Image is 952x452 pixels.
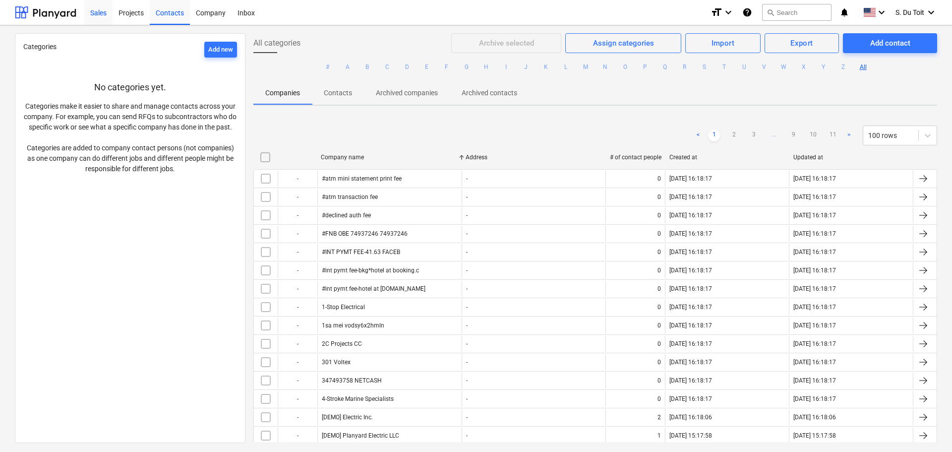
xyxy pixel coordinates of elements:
[669,414,712,421] div: [DATE] 16:18:06
[466,194,468,200] div: -
[322,61,334,73] button: #
[278,409,317,425] div: -
[657,340,661,347] div: 0
[669,395,712,402] div: [DATE] 16:18:17
[278,428,317,444] div: -
[204,42,237,58] button: Add new
[466,377,468,384] div: -
[466,175,468,182] div: -
[466,285,468,292] div: -
[23,43,57,51] span: Categories
[790,37,813,50] div: Export
[466,414,468,421] div: -
[401,61,413,73] button: D
[322,359,351,366] div: 301 Voltex
[843,33,937,53] button: Add contact
[767,8,774,16] span: search
[657,395,661,402] div: 0
[322,414,373,421] div: [DEMO] Electric Inc.
[679,61,691,73] button: R
[669,267,712,274] div: [DATE] 16:18:17
[793,340,836,347] div: [DATE] 16:18:17
[278,226,317,242] div: -
[322,175,402,182] div: #atm mini statement print fee
[793,359,836,366] div: [DATE] 16:18:17
[669,285,712,292] div: [DATE] 16:18:17
[619,61,631,73] button: O
[669,175,712,182] div: [DATE] 16:18:17
[278,244,317,260] div: -
[657,285,661,292] div: 0
[787,129,799,141] a: Page 9
[762,4,832,21] button: Search
[793,285,836,292] div: [DATE] 16:18:17
[793,414,836,421] div: [DATE] 16:18:06
[322,230,408,237] div: #FNB OBE 74937246 74937246
[699,61,711,73] button: S
[278,318,317,333] div: -
[902,404,952,452] iframe: Chat Widget
[208,44,233,56] div: Add new
[462,88,517,98] p: Archived contacts
[669,230,712,237] div: [DATE] 16:18:17
[728,129,740,141] a: Page 2
[669,212,712,219] div: [DATE] 16:18:17
[669,322,712,329] div: [DATE] 16:18:17
[278,171,317,187] div: -
[870,37,910,50] div: Add contact
[278,336,317,352] div: -
[480,61,492,73] button: H
[793,175,836,182] div: [DATE] 16:18:17
[839,6,849,18] i: notifications
[278,262,317,278] div: -
[466,230,468,237] div: -
[793,395,836,402] div: [DATE] 16:18:17
[793,194,836,200] div: [DATE] 16:18:17
[278,281,317,297] div: -
[278,299,317,315] div: -
[657,249,661,256] div: 0
[657,414,661,421] div: 2
[466,267,468,274] div: -
[657,304,661,311] div: 0
[520,61,532,73] button: J
[322,249,400,256] div: #INT PYMT FEE-41.63 FACEB
[466,154,602,161] div: Address
[657,359,661,366] div: 0
[793,432,836,439] div: [DATE] 15:17:58
[324,88,352,98] p: Contacts
[748,129,760,141] a: Page 3
[742,6,752,18] i: Knowledge base
[342,61,354,73] button: A
[768,129,779,141] a: ...
[793,249,836,256] div: [DATE] 16:18:17
[738,61,750,73] button: U
[827,129,839,141] a: Page 11
[361,61,373,73] button: B
[657,175,661,182] div: 0
[639,61,651,73] button: P
[441,61,453,73] button: F
[278,391,317,407] div: -
[669,432,712,439] div: [DATE] 15:17:58
[657,212,661,219] div: 0
[23,81,237,93] p: No categories yet.
[778,61,790,73] button: W
[321,154,458,161] div: Company name
[500,61,512,73] button: I
[925,6,937,18] i: keyboard_arrow_down
[381,61,393,73] button: C
[692,129,704,141] a: Previous page
[669,377,712,384] div: [DATE] 16:18:17
[610,154,661,161] div: # of contact people
[322,322,384,329] div: 1sa mei vodsy6x2hmln
[685,33,760,53] button: Import
[599,61,611,73] button: N
[376,88,438,98] p: Archived companies
[278,373,317,388] div: -
[669,249,712,256] div: [DATE] 16:18:17
[669,340,712,347] div: [DATE] 16:18:17
[657,432,661,439] div: 1
[876,6,888,18] i: keyboard_arrow_down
